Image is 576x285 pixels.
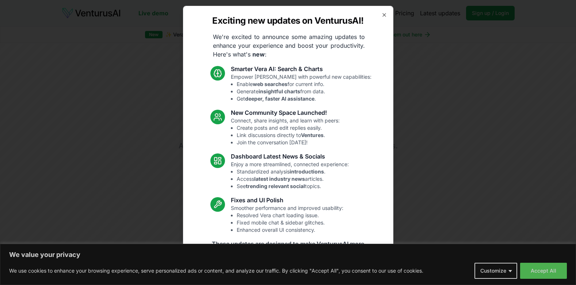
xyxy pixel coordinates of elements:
p: Enjoy a more streamlined, connected experience: [231,161,349,190]
li: Access articles. [237,175,349,183]
li: Resolved Vera chart loading issue. [237,212,343,219]
strong: new [252,51,265,58]
h2: Exciting new updates on VenturusAI! [212,15,363,27]
h3: Fixes and UI Polish [231,196,343,204]
p: Empower [PERSON_NAME] with powerful new capabilities: [231,73,371,102]
li: Link discussions directly to . [237,132,340,139]
li: Create posts and edit replies easily. [237,124,340,132]
h3: New Community Space Launched! [231,108,340,117]
strong: introductions [290,168,324,175]
li: Fixed mobile chat & sidebar glitches. [237,219,343,226]
li: Get . [237,95,371,102]
li: Join the conversation [DATE]! [237,139,340,146]
strong: Ventures [301,132,324,138]
li: Standardized analysis . [237,168,349,175]
p: We're excited to announce some amazing updates to enhance your experience and boost your producti... [207,32,371,59]
strong: insightful charts [259,88,300,94]
li: Enable for current info. [237,81,371,88]
h3: Dashboard Latest News & Socials [231,152,349,161]
strong: trending relevant social [246,183,305,189]
strong: deeper, faster AI assistance [245,95,314,102]
p: Connect, share insights, and learn with peers: [231,117,340,146]
p: These updates are designed to make VenturusAI more powerful, intuitive, and user-friendly. Let us... [206,239,370,266]
h3: Smarter Vera AI: Search & Charts [231,65,371,73]
strong: web searches [253,81,287,87]
strong: latest industry news [254,176,305,182]
li: See topics. [237,183,349,190]
p: Smoother performance and improved usability: [231,204,343,234]
li: Enhanced overall UI consistency. [237,226,343,234]
li: Generate from data. [237,88,371,95]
